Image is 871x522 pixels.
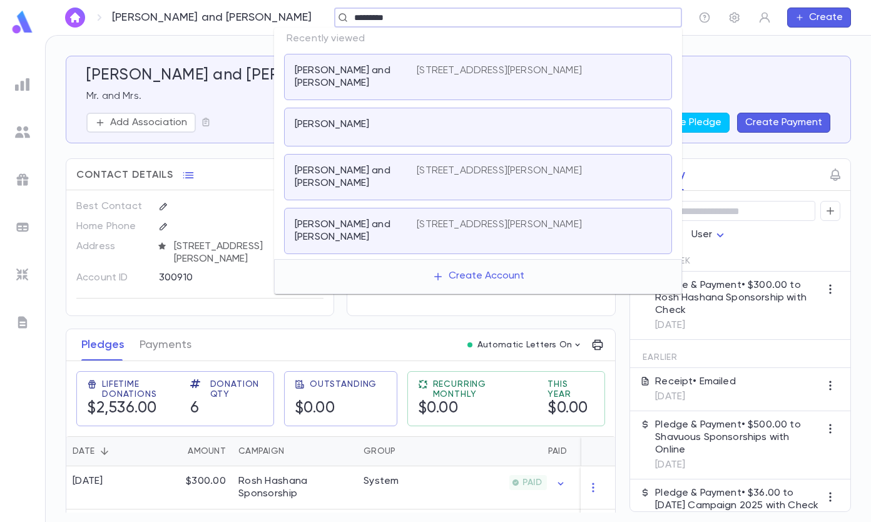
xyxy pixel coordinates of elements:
[655,279,820,317] p: Pledge & Payment • $300.00 to Rosh Hashana Sponsorship with Check
[76,268,148,288] p: Account ID
[517,478,547,488] span: PAID
[422,265,534,289] button: Create Account
[238,436,284,466] div: Campaign
[15,125,30,140] img: students_grey.60c7aba0da46da39d6d829b817ac14fc.svg
[579,441,599,461] button: Sort
[655,391,736,403] p: [DATE]
[112,11,312,24] p: [PERSON_NAME] and [PERSON_NAME]
[573,436,667,466] div: Outstanding
[86,66,369,85] h5: [PERSON_NAME] and [PERSON_NAME]
[73,436,94,466] div: Date
[655,419,820,456] p: Pledge & Payment • $500.00 to Shavuous Sponsorships with Online
[295,165,402,190] p: [PERSON_NAME] and [PERSON_NAME]
[284,441,304,461] button: Sort
[210,379,263,399] span: Donation Qty
[168,441,188,461] button: Sort
[232,436,357,466] div: Campaign
[787,8,851,28] button: Create
[295,64,402,90] p: [PERSON_NAME] and [PERSON_NAME]
[364,436,395,466] div: Group
[643,352,678,362] span: Earlier
[159,268,290,287] div: 300910
[548,379,594,399] span: This Year
[395,441,415,461] button: Sort
[295,118,369,131] p: [PERSON_NAME]
[68,13,83,23] img: home_white.a664292cf8c1dea59945f0da9f25487c.svg
[433,379,533,399] span: Recurring Monthly
[418,399,459,418] h5: $0.00
[102,379,175,399] span: Lifetime Donations
[15,315,30,330] img: letters_grey.7941b92b52307dd3b8a917253454ce1c.svg
[190,399,200,418] h5: 6
[76,237,148,257] p: Address
[737,113,830,133] button: Create Payment
[655,487,820,512] p: Pledge & Payment • $36.00 to [DATE] Campaign 2025 with Check
[76,197,148,217] p: Best Contact
[81,329,125,361] button: Pledges
[188,436,226,466] div: Amount
[655,319,820,332] p: [DATE]
[87,399,157,418] h5: $2,536.00
[295,218,402,243] p: [PERSON_NAME] and [PERSON_NAME]
[691,230,713,240] span: User
[295,399,335,418] h5: $0.00
[66,436,151,466] div: Date
[528,441,548,461] button: Sort
[691,223,728,247] div: User
[644,113,730,133] button: Create Pledge
[86,90,830,103] p: Mr. and Mrs.
[151,436,232,466] div: Amount
[655,459,820,471] p: [DATE]
[140,329,191,361] button: Payments
[15,220,30,235] img: batches_grey.339ca447c9d9533ef1741baa751efc33.svg
[110,116,187,129] p: Add Association
[451,436,573,466] div: Paid
[73,475,103,488] div: [DATE]
[655,376,736,388] p: Receipt • Emailed
[357,436,451,466] div: Group
[86,113,196,133] button: Add Association
[15,172,30,187] img: campaigns_grey.99e729a5f7ee94e3726e6486bddda8f1.svg
[15,267,30,282] img: imports_grey.530a8a0e642e233f2baf0ef88e8c9fcb.svg
[169,240,325,265] span: [STREET_ADDRESS][PERSON_NAME]
[94,441,115,461] button: Sort
[151,466,232,509] div: $300.00
[274,28,682,50] p: Recently viewed
[364,475,399,488] div: System
[15,77,30,92] img: reports_grey.c525e4749d1bce6a11f5fe2a8de1b229.svg
[548,436,567,466] div: Paid
[10,10,35,34] img: logo
[417,218,582,231] p: [STREET_ADDRESS][PERSON_NAME]
[477,340,573,350] p: Automatic Letters On
[548,399,588,418] h5: $0.00
[310,379,377,389] span: Outstanding
[462,336,588,354] button: Automatic Letters On
[76,217,148,237] p: Home Phone
[417,64,582,77] p: [STREET_ADDRESS][PERSON_NAME]
[238,475,351,500] div: Rosh Hashana Sponsorship
[76,169,173,182] span: Contact Details
[417,165,582,177] p: [STREET_ADDRESS][PERSON_NAME]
